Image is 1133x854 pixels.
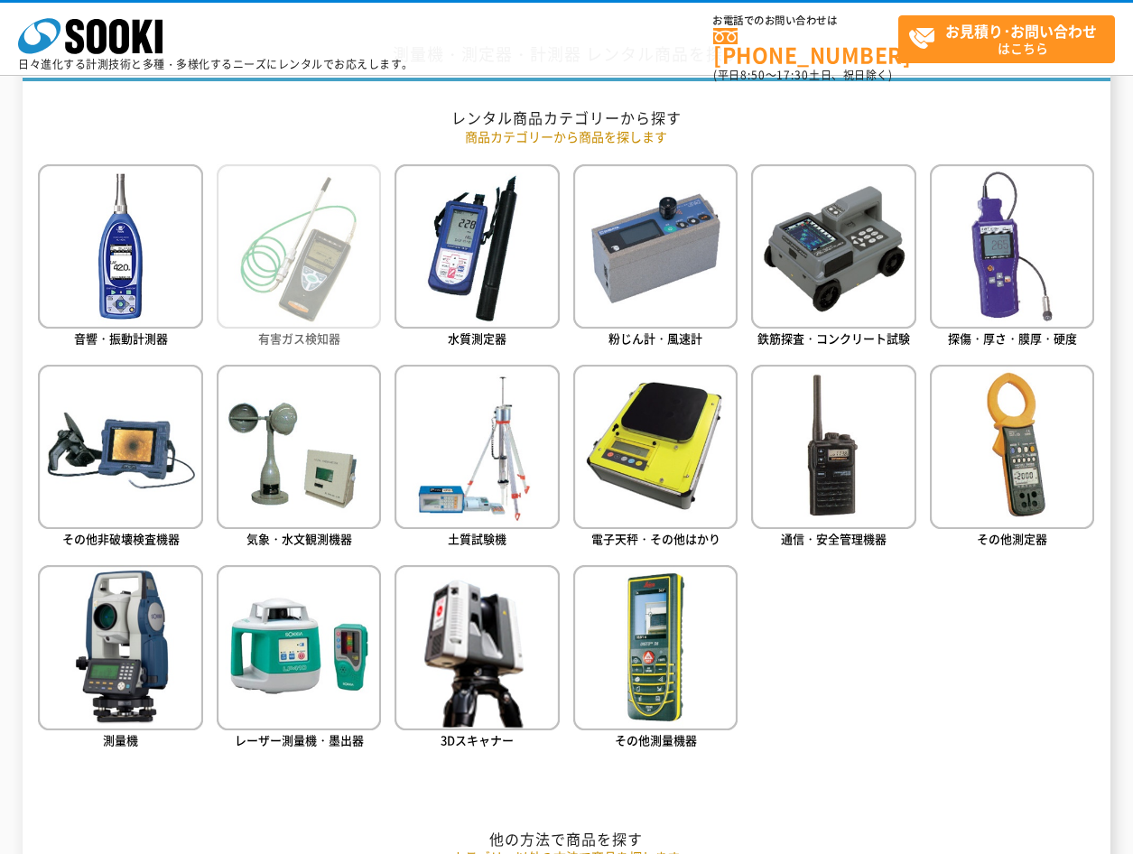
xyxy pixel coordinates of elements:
[62,530,180,547] span: その他非破壊検査機器
[608,330,702,347] span: 粉じん計・風速計
[258,330,340,347] span: 有害ガス検知器
[945,20,1097,42] strong: お見積り･お問い合わせ
[713,28,898,65] a: [PHONE_NUMBER]
[38,365,202,552] a: その他非破壊検査機器
[38,365,202,529] img: その他非破壊検査機器
[930,164,1094,351] a: 探傷・厚さ・膜厚・硬度
[235,731,364,748] span: レーザー測量機・墨出器
[591,530,720,547] span: 電子天秤・その他はかり
[573,565,738,752] a: その他測量機器
[615,731,697,748] span: その他測量機器
[448,530,506,547] span: 土質試験機
[573,164,738,351] a: 粉じん計・風速計
[573,164,738,329] img: 粉じん計・風速計
[781,530,887,547] span: 通信・安全管理機器
[38,108,1094,127] h2: レンタル商品カテゴリーから探す
[217,565,381,729] img: レーザー測量機・墨出器
[776,67,809,83] span: 17:30
[217,164,381,351] a: 有害ガス検知器
[38,164,202,351] a: 音響・振動計測器
[908,16,1114,61] span: はこちら
[573,365,738,529] img: 電子天秤・その他はかり
[246,530,352,547] span: 気象・水文観測機器
[103,731,138,748] span: 測量機
[395,164,559,351] a: 水質測定器
[395,365,559,529] img: 土質試験機
[395,565,559,729] img: 3Dスキャナー
[977,530,1047,547] span: その他測定器
[751,365,915,529] img: 通信・安全管理機器
[38,830,1094,849] h2: 他の方法で商品を探す
[713,67,892,83] span: (平日 ～ 土日、祝日除く)
[74,330,168,347] span: 音響・振動計測器
[38,127,1094,146] p: 商品カテゴリーから商品を探します
[930,365,1094,529] img: その他測定器
[757,330,910,347] span: 鉄筋探査・コンクリート試験
[948,330,1077,347] span: 探傷・厚さ・膜厚・硬度
[38,164,202,329] img: 音響・振動計測器
[38,565,202,752] a: 測量機
[395,565,559,752] a: 3Dスキャナー
[448,330,506,347] span: 水質測定器
[751,365,915,552] a: 通信・安全管理機器
[38,565,202,729] img: 測量機
[573,365,738,552] a: 電子天秤・その他はかり
[751,164,915,351] a: 鉄筋探査・コンクリート試験
[898,15,1115,63] a: お見積り･お問い合わせはこちら
[217,565,381,752] a: レーザー測量機・墨出器
[713,15,898,26] span: お電話でのお問い合わせは
[930,365,1094,552] a: その他測定器
[217,365,381,529] img: 気象・水文観測機器
[441,731,514,748] span: 3Dスキャナー
[751,164,915,329] img: 鉄筋探査・コンクリート試験
[217,164,381,329] img: 有害ガス検知器
[395,365,559,552] a: 土質試験機
[217,365,381,552] a: 気象・水文観測機器
[18,59,413,70] p: 日々進化する計測技術と多種・多様化するニーズにレンタルでお応えします。
[930,164,1094,329] img: 探傷・厚さ・膜厚・硬度
[395,164,559,329] img: 水質測定器
[573,565,738,729] img: その他測量機器
[740,67,766,83] span: 8:50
